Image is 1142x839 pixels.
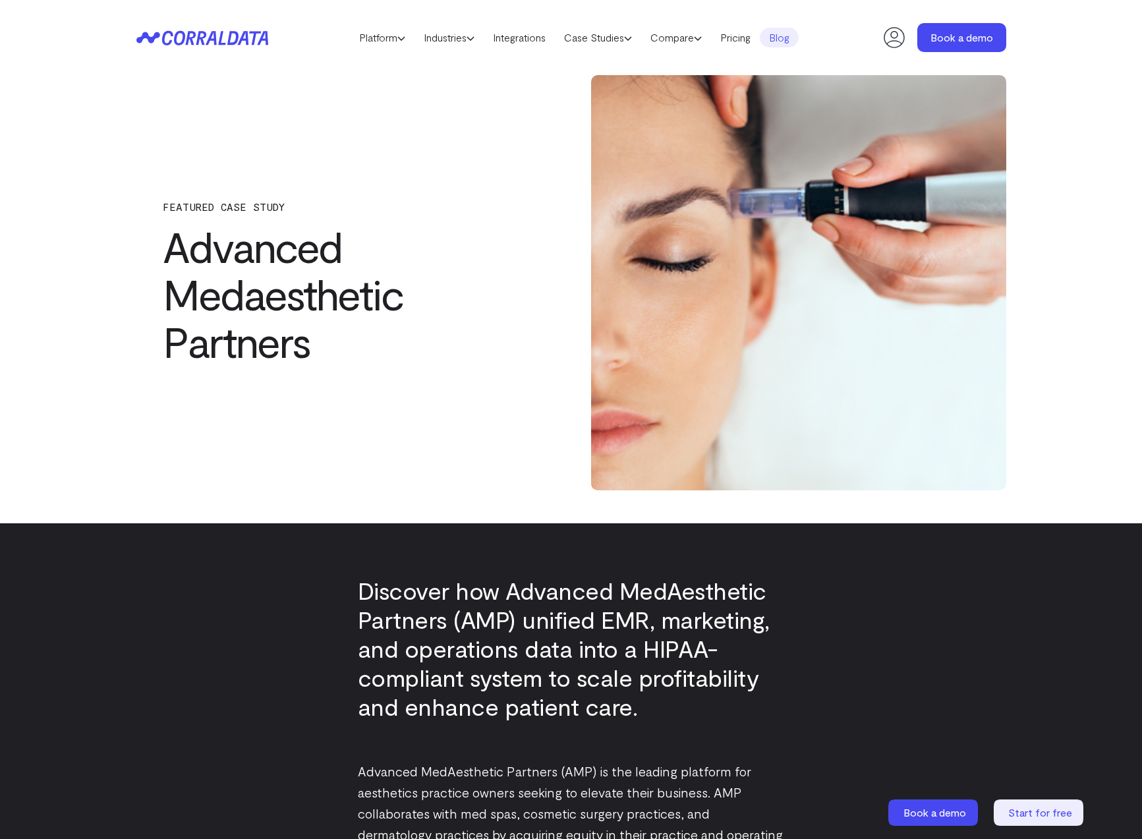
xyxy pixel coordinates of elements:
[903,806,966,819] span: Book a demo
[163,201,525,213] p: FEATURED CASE STUDY
[1008,806,1072,819] span: Start for free
[760,28,799,47] a: Blog
[888,799,981,826] a: Book a demo
[917,23,1006,52] a: Book a demo
[350,28,414,47] a: Platform
[358,576,785,721] p: Discover how Advanced MedAesthetic Partners (AMP) unified EMR, marketing, and operations data int...
[484,28,555,47] a: Integrations
[994,799,1086,826] a: Start for free
[711,28,760,47] a: Pricing
[641,28,711,47] a: Compare
[163,223,525,365] h1: Advanced Medaesthetic Partners
[555,28,641,47] a: Case Studies
[414,28,484,47] a: Industries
